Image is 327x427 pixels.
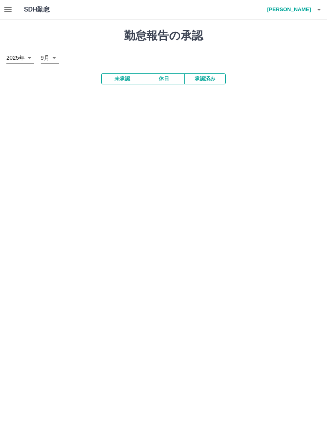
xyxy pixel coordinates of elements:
[6,29,321,43] h1: 勤怠報告の承認
[6,52,34,64] div: 2025年
[101,73,143,84] button: 未承認
[143,73,184,84] button: 休日
[184,73,226,84] button: 承認済み
[41,52,59,64] div: 9月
